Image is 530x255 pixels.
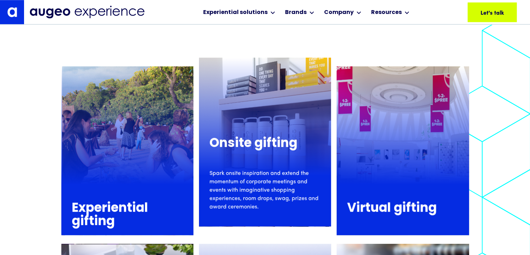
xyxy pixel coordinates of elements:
[468,2,517,22] a: Let's talk
[72,202,183,228] h3: Experiential gifting
[30,6,145,19] img: Augeo Experience business unit full logo in midnight blue.
[209,169,321,211] p: Spark onsite inspiration and extend the momentum of corporate meetings and events with imaginativ...
[209,137,321,150] h3: Onsite gifting
[324,8,354,17] div: Company
[347,202,458,215] h3: Virtual gifting
[371,8,402,17] div: Resources
[285,8,307,17] div: Brands
[203,8,268,17] div: Experiential solutions
[7,7,17,17] img: Augeo's "a" monogram decorative logo in white.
